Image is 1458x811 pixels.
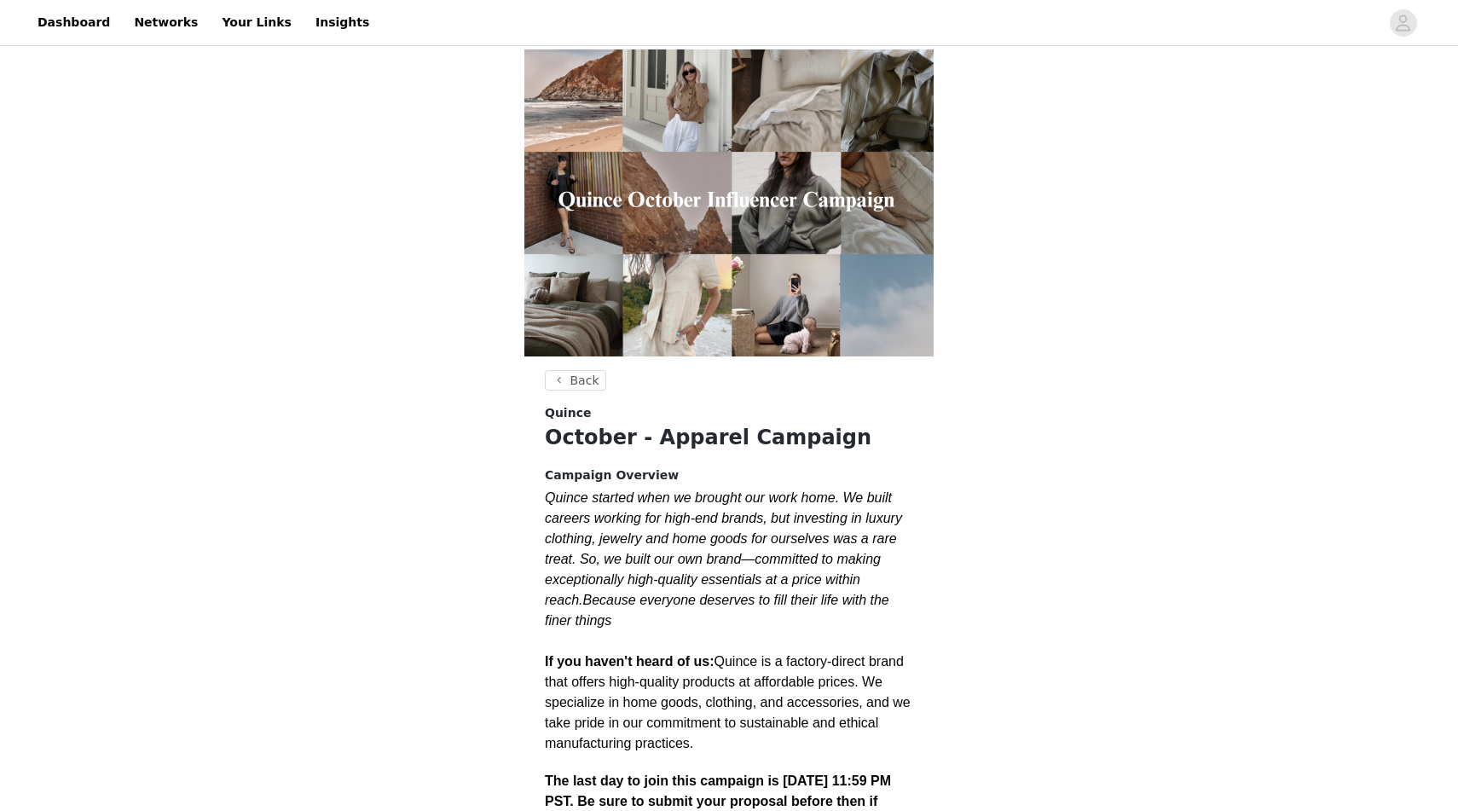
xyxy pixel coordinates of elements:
span: Quince is a factory-direct brand that offers high-quality products at affordable prices. We speci... [545,654,911,750]
a: Dashboard [27,3,120,42]
a: Networks [124,3,208,42]
div: avatar [1395,9,1411,37]
h4: Campaign Overview [545,466,913,484]
em: Quince started when we brought our work home. We built careers working for high-end brands, but i... [545,490,902,607]
strong: If you haven't heard of us: [545,654,715,669]
button: Back [545,370,606,391]
em: Because everyone deserves to fill their life with the finer things [545,593,889,628]
a: Your Links [211,3,302,42]
span: Quince [545,404,591,422]
h1: October - Apparel Campaign [545,422,913,453]
img: campaign image [524,49,934,356]
a: Insights [305,3,379,42]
